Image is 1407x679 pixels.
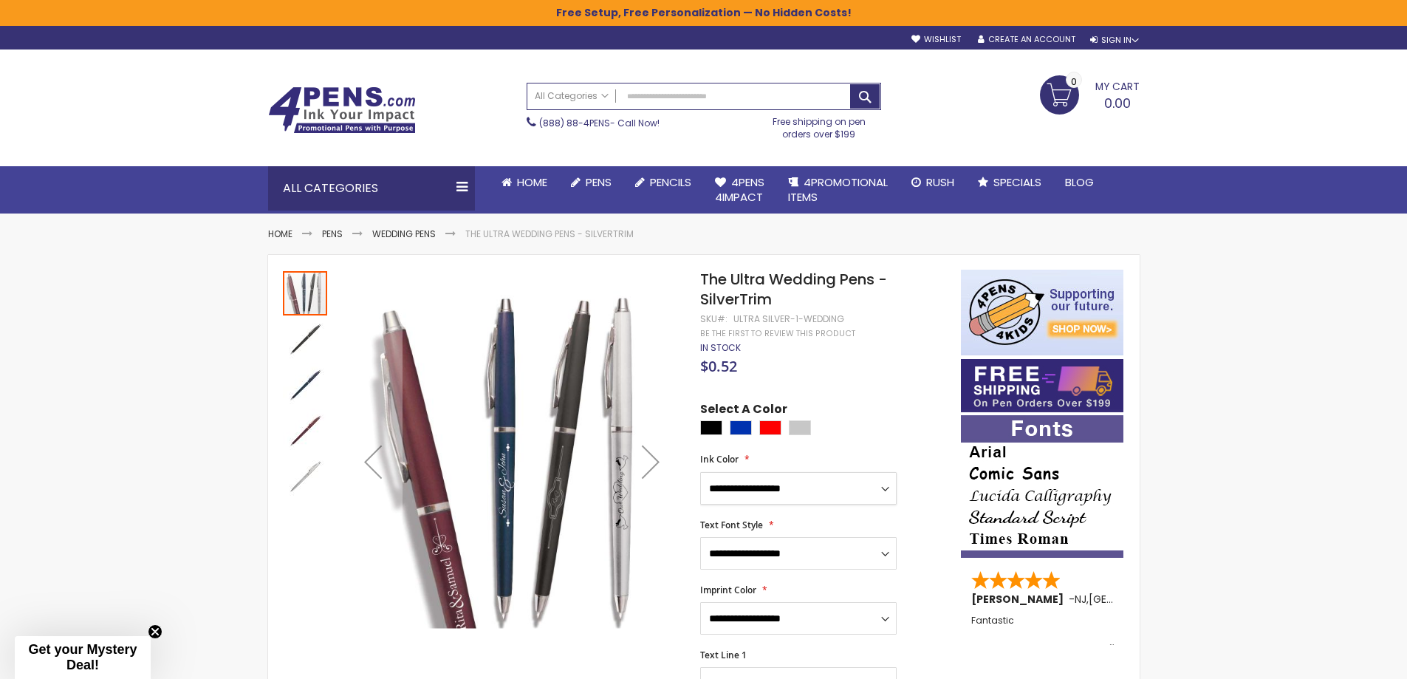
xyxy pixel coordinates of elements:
[971,615,1115,647] div: Fantastic
[789,420,811,435] div: Silver
[527,83,616,108] a: All Categories
[926,174,954,190] span: Rush
[283,315,329,361] div: The Ultra Wedding Pens - SilverTrim
[283,270,329,315] div: The Ultra Wedding Pens - SilverTrim
[700,584,756,596] span: Imprint Color
[283,454,327,499] img: The Ultra Wedding Pens - SilverTrim
[539,117,610,129] a: (888) 88-4PENS
[283,453,327,499] div: The Ultra Wedding Pens - SilverTrim
[911,34,961,45] a: Wishlist
[703,166,776,214] a: 4Pens4impact
[730,420,752,435] div: Blue
[268,228,292,240] a: Home
[623,166,703,199] a: Pencils
[700,269,887,310] span: The Ultra Wedding Pens - SilverTrim
[283,361,329,407] div: The Ultra Wedding Pens - SilverTrim
[971,592,1069,607] span: [PERSON_NAME]
[28,642,137,672] span: Get your Mystery Deal!
[1069,592,1197,607] span: - ,
[700,420,722,435] div: Black
[650,174,691,190] span: Pencils
[961,359,1123,412] img: Free shipping on orders over $199
[148,624,162,639] button: Close teaser
[700,341,741,354] span: In stock
[1071,75,1077,89] span: 0
[1040,75,1140,112] a: 0.00 0
[322,228,343,240] a: Pens
[490,166,559,199] a: Home
[1089,592,1197,607] span: [GEOGRAPHIC_DATA]
[700,313,728,325] strong: SKU
[535,90,609,102] span: All Categories
[776,166,900,214] a: 4PROMOTIONALITEMS
[517,174,547,190] span: Home
[966,166,1053,199] a: Specials
[700,401,787,421] span: Select A Color
[788,174,888,205] span: 4PROMOTIONAL ITEMS
[961,270,1123,355] img: 4pens 4 kids
[715,174,764,205] span: 4Pens 4impact
[283,363,327,407] img: The Ultra Wedding Pens - SilverTrim
[700,519,763,531] span: Text Font Style
[700,328,855,339] a: Be the first to review this product
[757,110,881,140] div: Free shipping on pen orders over $199
[283,407,329,453] div: The Ultra Wedding Pens - SilverTrim
[559,166,623,199] a: Pens
[621,270,680,653] div: Next
[978,34,1075,45] a: Create an Account
[961,415,1123,558] img: font-personalization-examples
[900,166,966,199] a: Rush
[700,342,741,354] div: Availability
[283,317,327,361] img: The Ultra Wedding Pens - SilverTrim
[1090,35,1139,46] div: Sign In
[733,313,844,325] div: Ultra Silver-1-wedding
[1075,592,1086,607] span: NJ
[343,270,403,653] div: Previous
[268,86,416,134] img: 4Pens Custom Pens and Promotional Products
[268,166,475,211] div: All Categories
[1053,166,1106,199] a: Blog
[343,291,681,629] img: The Ultra Wedding Pens - SilverTrim
[283,409,327,453] img: The Ultra Wedding Pens - SilverTrim
[993,174,1041,190] span: Specials
[700,453,739,465] span: Ink Color
[1104,94,1131,112] span: 0.00
[465,228,634,240] li: The Ultra Wedding Pens - SilverTrim
[15,636,151,679] div: Get your Mystery Deal!Close teaser
[539,117,660,129] span: - Call Now!
[700,356,737,376] span: $0.52
[1065,174,1094,190] span: Blog
[586,174,612,190] span: Pens
[372,228,436,240] a: Wedding Pens
[700,649,747,661] span: Text Line 1
[759,420,781,435] div: Red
